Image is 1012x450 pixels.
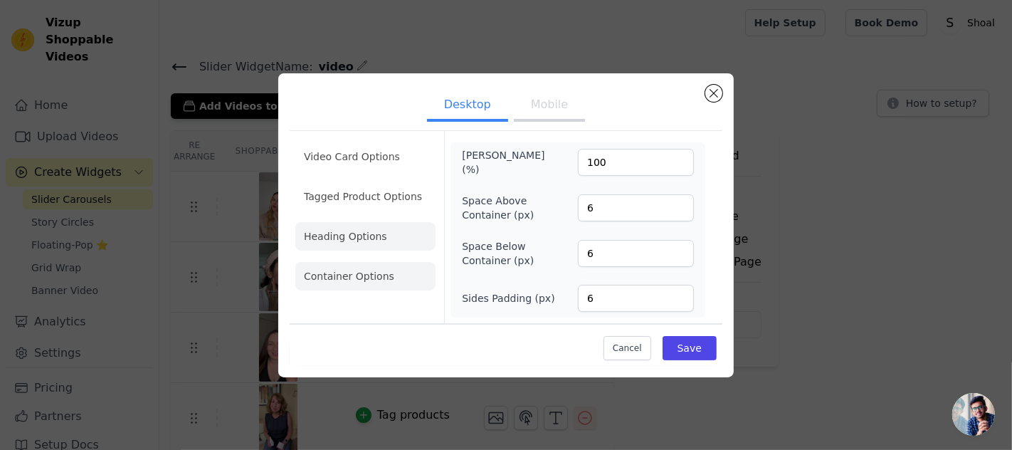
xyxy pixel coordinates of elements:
label: Sides Padding (px) [462,291,554,305]
button: Close modal [705,85,722,102]
label: Space Below Container (px) [462,239,539,268]
button: Desktop [427,90,508,122]
button: Cancel [603,336,651,360]
button: Mobile [514,90,585,122]
li: Tagged Product Options [295,182,436,211]
label: Space Above Container (px) [462,194,539,222]
li: Container Options [295,262,436,291]
div: Открытый чат [952,393,995,436]
li: Video Card Options [295,142,436,171]
button: Save [663,336,717,360]
li: Heading Options [295,222,436,251]
label: [PERSON_NAME] (%) [462,148,539,177]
